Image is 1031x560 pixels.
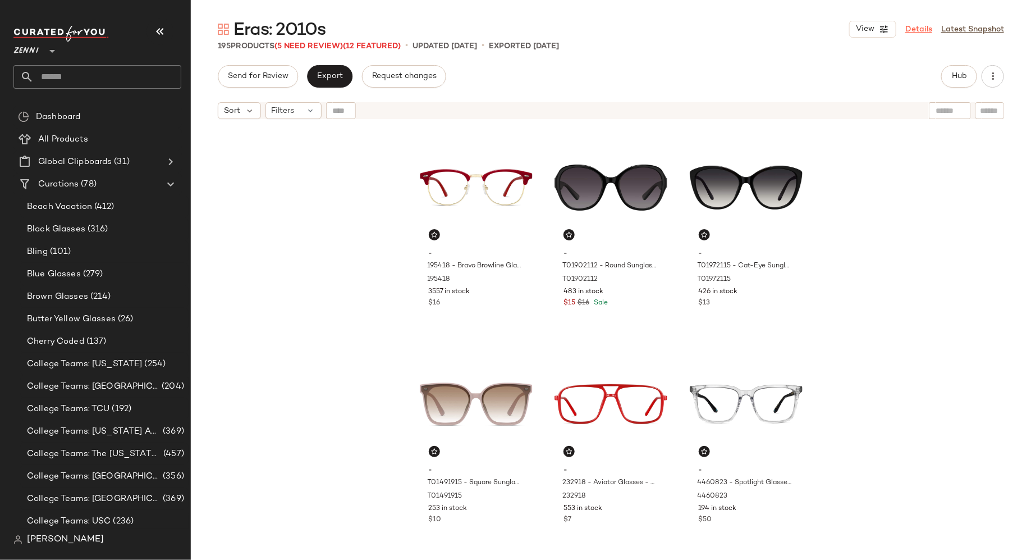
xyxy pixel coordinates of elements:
[112,156,130,169] span: (31)
[143,358,166,371] span: (254)
[578,298,589,308] span: $16
[161,425,184,438] span: (369)
[13,535,22,544] img: svg%3e
[849,21,896,38] button: View
[27,245,48,258] span: Bling
[563,466,658,476] span: -
[81,268,103,281] span: (279)
[698,261,792,271] span: T01972115 - Cat-Eye Sunglasses - Black - Plastic
[111,515,134,528] span: (236)
[699,249,794,259] span: -
[88,290,111,303] span: (214)
[690,131,803,244] img: T01972115-sunglasses-front-view.jpg
[420,131,533,244] img: 195418-eyeglasses-front-view.jpg
[159,380,184,393] span: (204)
[13,38,39,58] span: Zenni
[27,358,143,371] span: College Teams: [US_STATE]
[272,105,295,117] span: Filters
[698,275,731,285] span: T01972115
[27,223,85,236] span: Black Glasses
[27,313,116,326] span: Butter Yellow Glasses
[27,470,161,483] span: College Teams: [GEOGRAPHIC_DATA]
[482,39,484,53] span: •
[27,403,110,416] span: College Teams: TCU
[563,249,658,259] span: -
[566,448,572,455] img: svg%3e
[562,478,657,488] span: 232918 - Aviator Glasses - Red - Plastic
[27,533,104,547] span: [PERSON_NAME]
[428,478,523,488] span: T01491915 - Square Sunglasses - Pink - Plastic
[428,261,523,271] span: 195418 - Bravo Browline Glasses - Red - Mixed
[307,65,352,88] button: Export
[429,504,468,514] span: 253 in stock
[79,178,97,191] span: (78)
[227,72,288,81] span: Send for Review
[27,425,161,438] span: College Teams: [US_STATE] A&M
[429,298,441,308] span: $16
[161,448,184,461] span: (457)
[555,348,667,461] img: 232918-eyeglasses-front-view.jpg
[566,231,572,238] img: svg%3e
[941,65,977,88] button: Hub
[92,201,114,213] span: (412)
[27,448,161,461] span: College Teams: The [US_STATE] State
[555,131,667,244] img: T01902112-sunglasses-front-view.jpg
[563,298,575,308] span: $15
[233,19,326,42] span: Eras: 2010s
[218,65,298,88] button: Send for Review
[13,26,109,42] img: cfy_white_logo.C9jOOHJF.svg
[698,491,728,502] span: 4460823
[84,335,107,348] span: (137)
[110,403,132,416] span: (192)
[224,105,240,117] span: Sort
[428,491,462,502] span: T01491915
[698,478,792,488] span: 4460823 - Spotlight Glasses - Clear - Acetate
[85,223,108,236] span: (316)
[218,24,229,35] img: svg%3e
[218,42,231,51] span: 195
[48,245,71,258] span: (101)
[161,493,184,506] span: (369)
[38,156,112,169] span: Global Clipboards
[563,515,571,525] span: $7
[563,287,603,297] span: 483 in stock
[362,65,446,88] button: Request changes
[562,275,598,285] span: T01902112
[562,491,586,502] span: 232918
[701,448,708,455] img: svg%3e
[699,466,794,476] span: -
[27,335,84,348] span: Cherry Coded
[429,287,470,297] span: 3557 in stock
[27,268,81,281] span: Blue Glasses
[420,348,533,461] img: T01491915-sunglasses-front-view.jpg
[405,39,408,53] span: •
[941,24,1004,35] a: Latest Snapshot
[489,40,559,52] p: Exported [DATE]
[699,504,737,514] span: 194 in stock
[38,178,79,191] span: Curations
[161,470,184,483] span: (356)
[429,466,524,476] span: -
[413,40,477,52] p: updated [DATE]
[429,249,524,259] span: -
[431,448,438,455] img: svg%3e
[343,42,401,51] span: (12 Featured)
[27,515,111,528] span: College Teams: USC
[905,24,932,35] a: Details
[18,111,29,122] img: svg%3e
[317,72,343,81] span: Export
[27,493,161,506] span: College Teams: [GEOGRAPHIC_DATA][US_STATE]
[431,231,438,238] img: svg%3e
[218,40,401,52] div: Products
[562,261,657,271] span: T01902112 - Round Sunglasses - Black - Plastic
[690,348,803,461] img: 4460823-eyeglasses-front-view.jpg
[116,313,134,326] span: (26)
[855,25,874,34] span: View
[699,287,738,297] span: 426 in stock
[951,72,967,81] span: Hub
[699,515,712,525] span: $50
[592,299,608,307] span: Sale
[563,504,602,514] span: 553 in stock
[428,275,451,285] span: 195418
[372,72,437,81] span: Request changes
